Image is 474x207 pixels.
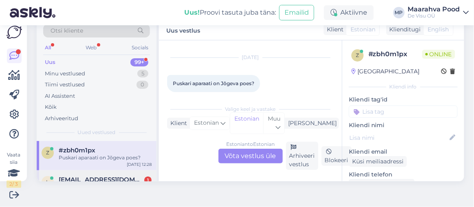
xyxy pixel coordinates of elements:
[408,6,469,19] a: Maarahva PoodDe Visu OÜ
[349,156,407,167] div: Küsi meiliaadressi
[393,7,405,18] div: MP
[230,113,263,134] div: Estonian
[356,52,359,58] span: z
[137,81,148,89] div: 0
[324,25,344,34] div: Klient
[279,5,314,20] button: Emailid
[167,119,187,128] div: Klient
[170,92,200,99] span: 12:28
[349,121,458,130] p: Kliendi nimi
[268,115,280,122] span: Muu
[43,42,53,53] div: All
[45,115,78,123] div: Arhiveeritud
[349,133,448,142] input: Lisa nimi
[368,49,422,59] div: # zbh0m1px
[166,24,200,35] label: Uus vestlus
[349,179,414,190] div: Küsi telefoninumbrit
[428,25,449,34] span: English
[422,50,455,59] span: Online
[184,9,200,16] b: Uus!
[324,5,374,20] div: Aktiivne
[349,95,458,104] p: Kliendi tag'id
[46,150,49,156] span: z
[84,42,99,53] div: Web
[351,25,375,34] span: Estonian
[144,176,152,184] div: 1
[286,142,318,170] div: Arhiveeri vestlus
[349,170,458,179] p: Kliendi telefon
[127,161,152,167] div: [DATE] 12:28
[137,70,148,78] div: 5
[78,129,116,136] span: Uued vestlused
[218,149,283,163] div: Võta vestlus üle
[322,146,352,166] div: Blokeeri
[349,83,458,90] div: Kliendi info
[349,148,458,156] p: Kliendi email
[59,154,152,161] div: Puskari aparaati on Jõgeva poes?
[285,119,337,128] div: [PERSON_NAME]
[386,25,421,34] div: Klienditugi
[51,26,83,35] span: Otsi kliente
[226,141,275,148] div: Estonian to Estonian
[130,58,148,66] div: 99+
[45,92,75,100] div: AI Assistent
[45,58,55,66] div: Uus
[130,42,150,53] div: Socials
[46,179,49,185] span: l
[7,151,21,188] div: Vaata siia
[59,176,143,183] span: looduspuit@gmail.com
[59,147,95,154] span: #zbh0m1px
[173,80,254,86] span: Puskari aparaati on Jõgeva poes?
[194,119,219,128] span: Estonian
[351,67,420,76] div: [GEOGRAPHIC_DATA]
[408,6,460,13] div: Maarahva Pood
[45,103,57,111] div: Kõik
[7,26,22,39] img: Askly Logo
[408,13,460,19] div: De Visu OÜ
[7,181,21,188] div: 2 / 3
[167,106,334,113] div: Valige keel ja vastake
[184,8,276,18] div: Proovi tasuta juba täna:
[349,106,458,118] input: Lisa tag
[45,70,85,78] div: Minu vestlused
[167,54,334,61] div: [DATE]
[45,81,85,89] div: Tiimi vestlused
